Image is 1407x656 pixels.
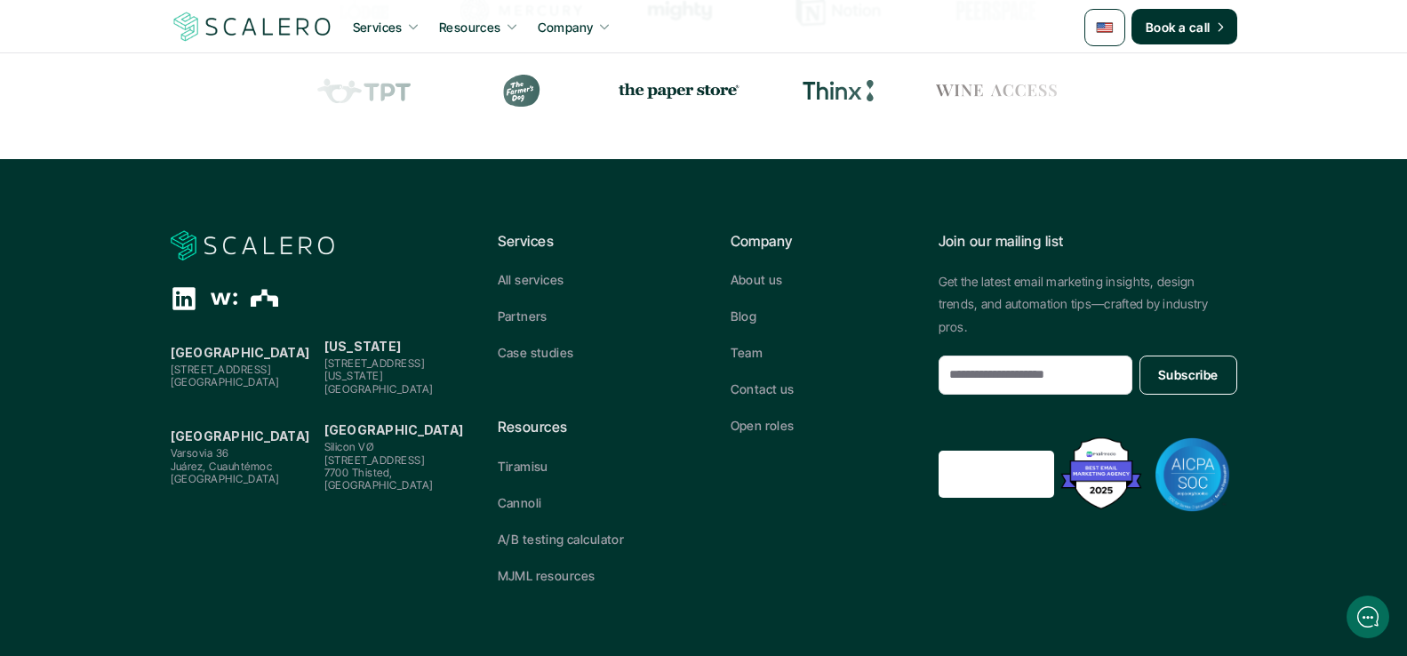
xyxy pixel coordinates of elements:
[498,493,542,512] p: Cannoli
[324,356,426,370] span: [STREET_ADDRESS]
[1057,433,1146,514] img: Best Email Marketing Agency 2025 - Recognized by Mailmodo
[498,343,574,362] p: Case studies
[498,343,677,362] a: Case studies
[731,343,763,362] p: Team
[171,472,280,485] span: [GEOGRAPHIC_DATA]
[439,18,501,36] p: Resources
[731,307,910,325] a: Blog
[498,457,548,476] p: Tiramisu
[171,363,272,376] span: [STREET_ADDRESS]
[28,236,328,271] button: New conversation
[498,416,677,439] p: Resources
[731,230,910,253] p: Company
[171,345,310,360] strong: [GEOGRAPHIC_DATA]
[1347,596,1389,638] iframe: gist-messenger-bubble-iframe
[27,86,329,115] h1: Hi! Welcome to [GEOGRAPHIC_DATA].
[538,18,594,36] p: Company
[171,375,280,388] span: [GEOGRAPHIC_DATA]
[171,460,273,473] span: Juárez, Cuauhtémoc
[498,566,677,585] a: MJML resources
[731,307,757,325] p: Blog
[324,466,434,492] span: 7700 Thisted, [GEOGRAPHIC_DATA]
[498,530,624,548] p: A/B testing calculator
[115,246,213,260] span: New conversation
[171,428,310,444] strong: [GEOGRAPHIC_DATA]
[498,270,564,289] p: All services
[731,270,910,289] a: About us
[498,307,548,325] p: Partners
[324,440,375,453] span: Silicon VØ
[171,229,334,263] img: Scalero company logotype
[498,457,677,476] a: Tiramisu
[498,230,677,253] p: Services
[148,541,225,553] span: We run on Gist
[1131,9,1237,44] a: Book a call
[1146,18,1211,36] p: Book a call
[498,566,596,585] p: MJML resources
[1096,19,1114,36] img: 🇺🇸
[731,380,910,398] a: Contact us
[171,10,334,44] img: Scalero company logotype
[171,11,334,43] a: Scalero company logotype
[731,270,783,289] p: About us
[498,493,677,512] a: Cannoli
[324,369,434,395] span: [US_STATE][GEOGRAPHIC_DATA]
[731,343,910,362] a: Team
[324,453,426,467] span: [STREET_ADDRESS]
[731,416,795,435] p: Open roles
[324,422,464,437] strong: [GEOGRAPHIC_DATA]
[939,270,1237,338] p: Get the latest email marketing insights, design trends, and automation tips—crafted by industry p...
[324,339,402,354] strong: [US_STATE]
[731,416,910,435] a: Open roles
[1158,365,1219,384] p: Subscribe
[353,18,403,36] p: Services
[171,230,334,262] a: Scalero company logotype
[171,446,229,460] span: Varsovia 36
[27,118,329,204] h2: Let us know if we can help with lifecycle marketing.
[939,230,1237,253] p: Join our mailing list
[498,307,677,325] a: Partners
[1139,356,1236,395] button: Subscribe
[731,380,795,398] p: Contact us
[498,530,677,548] a: A/B testing calculator
[498,270,677,289] a: All services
